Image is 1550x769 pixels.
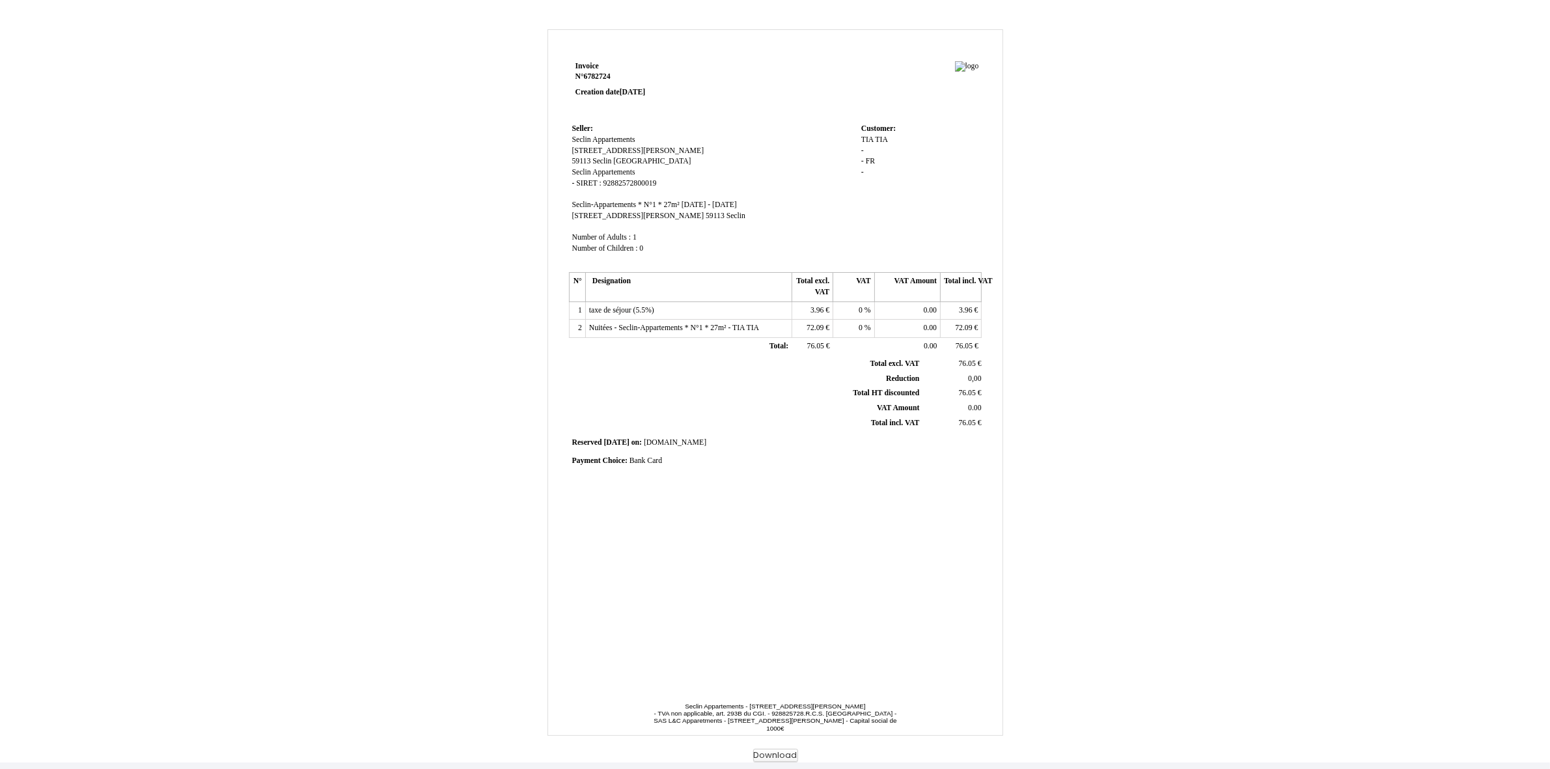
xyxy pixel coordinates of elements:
span: - [572,179,575,188]
span: - [861,147,864,155]
span: [DATE] - [DATE] [682,201,737,209]
span: [STREET_ADDRESS][PERSON_NAME] [572,212,704,220]
td: € [922,357,984,371]
span: - [861,168,864,176]
span: VAT Amount [877,404,919,412]
span: 59113 [706,212,725,220]
th: VAT Amount [874,273,940,301]
span: 6782724 [584,72,611,81]
span: 0.00 [924,342,937,350]
span: [DATE] [604,438,630,447]
span: TIA [876,135,888,144]
img: logo [955,61,979,72]
span: SIRET : 92882572800019 [576,179,656,188]
span: 3.96 [810,306,823,315]
th: Total incl. VAT [941,273,982,301]
span: on: [631,438,642,447]
span: [STREET_ADDRESS][PERSON_NAME] [572,147,704,155]
span: Seller: [572,124,593,133]
td: 1 [569,301,585,320]
td: % [833,320,874,338]
span: 76.05 [959,419,976,427]
th: Total excl. VAT [792,273,833,301]
td: € [922,386,984,401]
span: Invoice [575,62,599,70]
td: € [922,415,984,430]
th: N° [569,273,585,301]
td: € [941,338,982,356]
td: € [792,320,833,338]
span: 0 [859,306,863,315]
span: 0.00 [924,324,937,332]
span: 59113 [572,157,591,165]
span: 0.00 [968,404,981,412]
span: [DATE] [620,88,645,96]
td: 2 [569,320,585,338]
span: Seclin Appartements - [STREET_ADDRESS][PERSON_NAME] [685,703,865,710]
span: 3.96 [959,306,972,315]
strong: N° [575,72,731,82]
span: Number of Children : [572,244,638,253]
span: [DOMAIN_NAME] [644,438,706,447]
span: 1 [633,233,637,242]
span: Nuitées - Seclin-Appartements * N°1 * 27m² - TIA TIA [589,324,759,332]
span: 76.05 [959,359,976,368]
span: Seclin [727,212,745,220]
span: FR [866,157,875,165]
button: Download [753,749,798,762]
span: 76.05 [956,342,973,350]
span: Customer: [861,124,896,133]
span: Reserved [572,438,602,447]
strong: Creation date [575,88,646,96]
td: € [792,338,833,356]
span: 72.09 [955,324,972,332]
span: 0 [859,324,863,332]
td: % [833,301,874,320]
span: 72.09 [807,324,823,332]
th: Designation [585,273,792,301]
span: 76.05 [959,389,976,397]
td: € [941,301,982,320]
span: Seclin-Appartements * N°1 * 27m² [572,201,680,209]
td: € [941,320,982,338]
span: - [861,157,864,165]
span: Total HT discounted [853,389,919,397]
span: Seclin [592,157,611,165]
span: Total: [769,342,788,350]
span: taxe de séjour (5.5%) [589,306,654,315]
span: 0 [639,244,643,253]
span: TIA [861,135,874,144]
span: Seclin Appartements [572,135,635,144]
span: Number of Adults : [572,233,631,242]
span: Total incl. VAT [871,419,920,427]
span: Total excl. VAT [870,359,920,368]
td: € [792,301,833,320]
span: 0,00 [968,374,981,383]
span: 76.05 [807,342,824,350]
span: [GEOGRAPHIC_DATA] [613,157,691,165]
th: VAT [833,273,874,301]
span: Bank Card [630,456,662,465]
span: Reduction [886,374,919,383]
span: - TVA non applicable, art. 293B du CGI. - 928825728.R.C.S. [GEOGRAPHIC_DATA] - SAS L&C Apparetmen... [654,710,896,732]
span: Payment Choice: [572,456,628,465]
span: 0.00 [924,306,937,315]
span: Seclin Appartements [572,168,635,176]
